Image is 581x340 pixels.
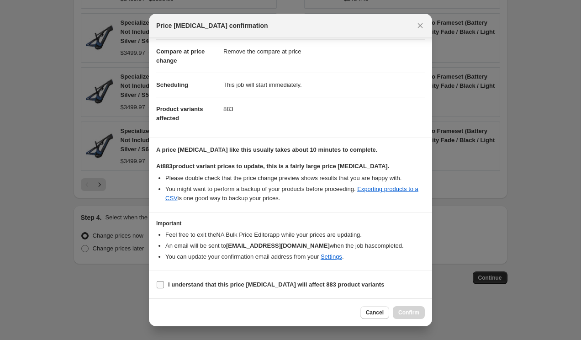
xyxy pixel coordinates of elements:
dd: Remove the compare at price [223,39,425,64]
li: An email will be sent to when the job has completed . [165,241,425,250]
span: Price [MEDICAL_DATA] confirmation [156,21,268,30]
a: Exporting products to a CSV [165,186,418,202]
li: Feel free to exit the NA Bulk Price Editor app while your prices are updating. [165,230,425,239]
li: You might want to perform a backup of your products before proceeding. is one good way to backup ... [165,185,425,203]
span: Product variants affected [156,106,203,122]
span: Compare at price change [156,48,205,64]
a: Settings [321,253,342,260]
b: At 883 product variant prices to update, this is a fairly large price [MEDICAL_DATA]. [156,163,389,170]
span: Scheduling [156,81,188,88]
li: Please double check that the price change preview shows results that you are happy with. [165,174,425,183]
b: A price [MEDICAL_DATA] like this usually takes about 10 minutes to complete. [156,146,377,153]
b: I understand that this price [MEDICAL_DATA] will affect 883 product variants [168,281,384,288]
button: Close [414,19,427,32]
h3: Important [156,220,425,227]
li: You can update your confirmation email address from your . [165,252,425,261]
dd: 883 [223,97,425,121]
button: Cancel [360,306,389,319]
dd: This job will start immediately. [223,73,425,97]
span: Cancel [366,309,384,316]
b: [EMAIL_ADDRESS][DOMAIN_NAME] [226,242,330,249]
